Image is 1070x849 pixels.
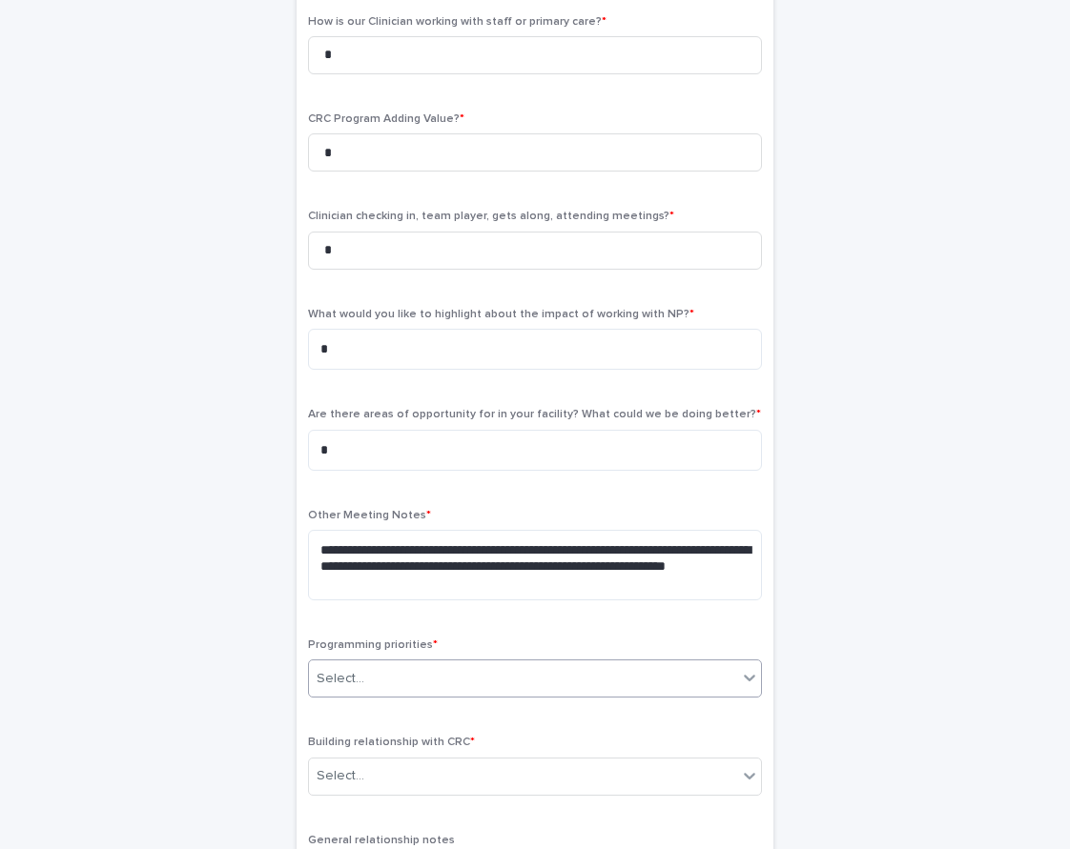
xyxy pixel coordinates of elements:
[308,510,431,521] span: Other Meeting Notes
[317,669,364,689] div: Select...
[308,211,674,222] span: Clinician checking in, team player, gets along, attending meetings?
[308,639,438,651] span: Programming priorities
[308,16,607,28] span: How is our Clinician working with staff or primary care?
[308,113,464,125] span: CRC Program Adding Value?
[308,835,455,846] span: General relationship notes
[308,737,475,748] span: Building relationship with CRC
[317,766,364,786] div: Select...
[308,309,694,320] span: What would you like to highlight about the impact of working with NP?
[308,409,761,420] span: Are there areas of opportunity for in your facility? What could we be doing better?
